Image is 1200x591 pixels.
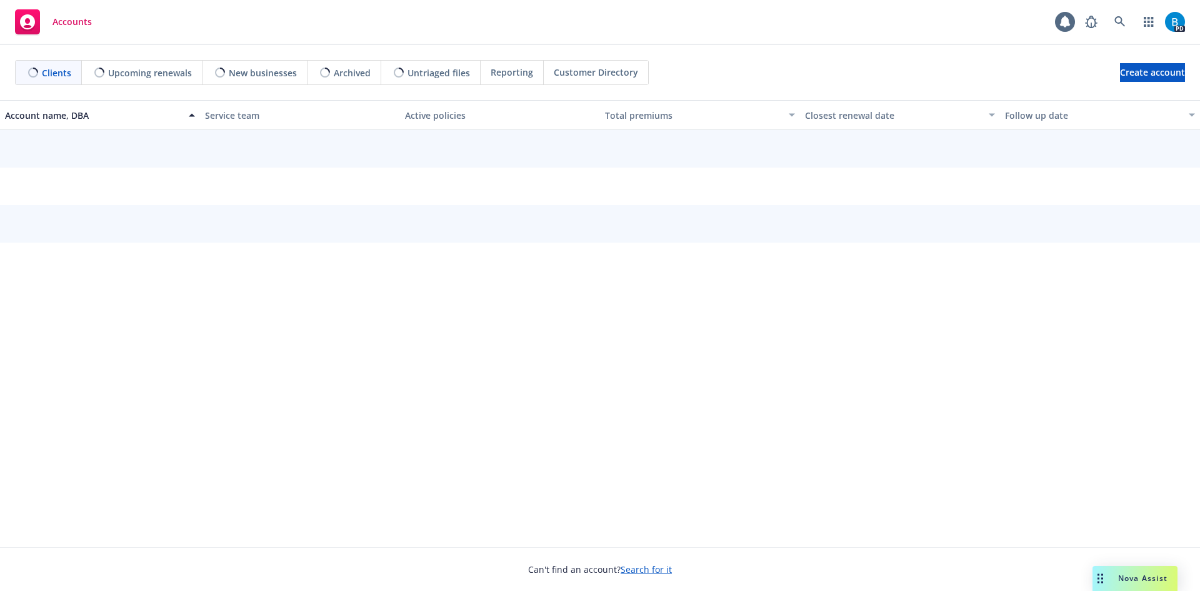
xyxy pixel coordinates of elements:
button: Service team [200,100,400,130]
button: Active policies [400,100,600,130]
a: Report a Bug [1079,9,1104,34]
span: Customer Directory [554,66,638,79]
a: Accounts [10,4,97,39]
div: Service team [205,109,395,122]
a: Switch app [1136,9,1161,34]
div: Closest renewal date [805,109,981,122]
span: Archived [334,66,371,79]
span: Clients [42,66,71,79]
div: Follow up date [1005,109,1181,122]
div: Total premiums [605,109,781,122]
button: Nova Assist [1092,566,1177,591]
span: Create account [1120,61,1185,84]
span: Can't find an account? [528,563,672,576]
div: Drag to move [1092,566,1108,591]
span: Untriaged files [407,66,470,79]
img: photo [1165,12,1185,32]
a: Search for it [621,563,672,575]
div: Active policies [405,109,595,122]
span: Reporting [491,66,533,79]
div: Account name, DBA [5,109,181,122]
a: Search [1107,9,1132,34]
span: Accounts [52,17,92,27]
button: Follow up date [1000,100,1200,130]
button: Closest renewal date [800,100,1000,130]
a: Create account [1120,63,1185,82]
span: New businesses [229,66,297,79]
button: Total premiums [600,100,800,130]
span: Upcoming renewals [108,66,192,79]
span: Nova Assist [1118,573,1167,583]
